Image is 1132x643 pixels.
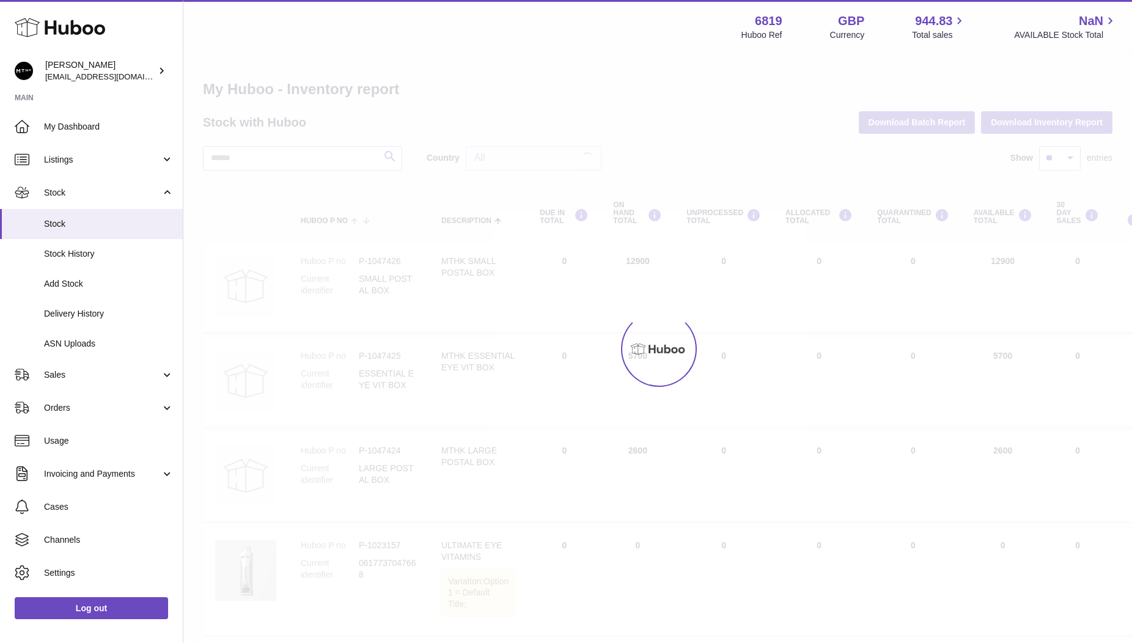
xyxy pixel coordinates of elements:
[45,59,155,83] div: [PERSON_NAME]
[44,369,161,381] span: Sales
[44,278,174,290] span: Add Stock
[45,72,180,81] span: [EMAIL_ADDRESS][DOMAIN_NAME]
[1014,29,1117,41] span: AVAILABLE Stock Total
[741,29,782,41] div: Huboo Ref
[44,338,174,350] span: ASN Uploads
[915,13,952,29] span: 944.83
[1079,13,1103,29] span: NaN
[44,534,174,546] span: Channels
[755,13,782,29] strong: 6819
[44,187,161,199] span: Stock
[15,597,168,619] a: Log out
[44,121,174,133] span: My Dashboard
[912,13,966,41] a: 944.83 Total sales
[830,29,865,41] div: Currency
[44,218,174,230] span: Stock
[838,13,864,29] strong: GBP
[44,248,174,260] span: Stock History
[44,468,161,480] span: Invoicing and Payments
[44,308,174,320] span: Delivery History
[1014,13,1117,41] a: NaN AVAILABLE Stock Total
[44,567,174,579] span: Settings
[44,501,174,513] span: Cases
[912,29,966,41] span: Total sales
[44,402,161,414] span: Orders
[44,154,161,166] span: Listings
[15,62,33,80] img: amar@mthk.com
[44,435,174,447] span: Usage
